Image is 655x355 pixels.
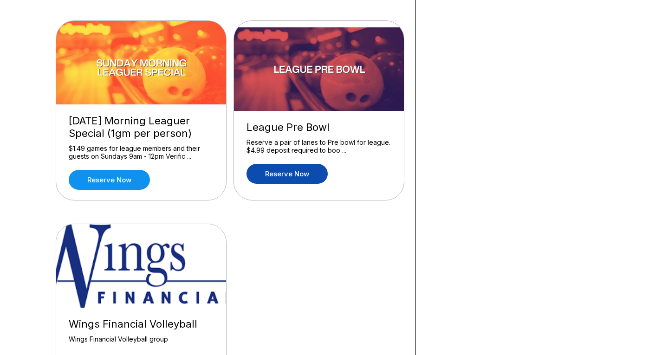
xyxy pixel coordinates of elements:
[246,121,391,134] div: League Pre Bowl
[56,224,227,308] img: Wings Financial Volleyball
[56,21,227,104] img: Sunday Morning Leaguer Special (1gm per person)
[69,115,214,140] div: [DATE] Morning Leaguer Special (1gm per person)
[69,144,214,161] div: $1.49 games for league members and their guests on Sundays 9am - 12pm Verific ...
[69,170,150,190] a: Reserve now
[246,138,391,155] div: Reserve a pair of lanes to Pre bowl for league. $4.99 deposit required to boo ...
[246,164,328,184] a: Reserve now
[69,318,214,330] div: Wings Financial Volleyball
[234,27,405,111] img: League Pre Bowl
[69,335,214,351] div: Wings Financial Volleyball group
